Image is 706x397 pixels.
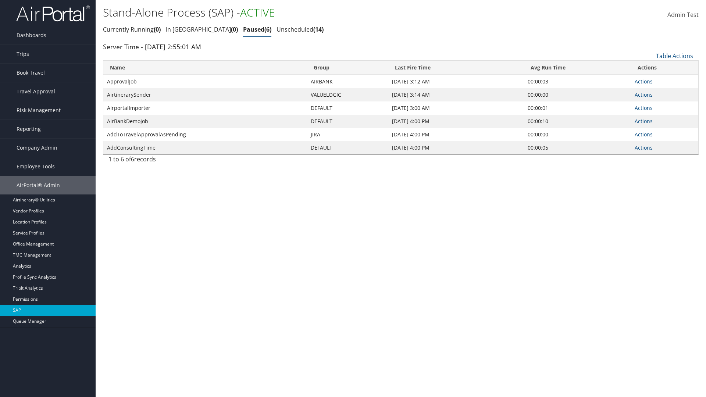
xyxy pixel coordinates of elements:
[388,141,524,154] td: [DATE] 4:00 PM
[17,82,55,101] span: Travel Approval
[307,61,388,75] th: Group: activate to sort column ascending
[307,75,388,88] td: AIRBANK
[388,115,524,128] td: [DATE] 4:00 PM
[388,61,524,75] th: Last Fire Time: activate to sort column ascending
[307,115,388,128] td: DEFAULT
[635,104,653,111] a: Actions
[17,157,55,176] span: Employee Tools
[524,128,631,141] td: 00:00:00
[635,118,653,125] a: Actions
[17,64,45,82] span: Book Travel
[103,88,307,101] td: AirtinerarySender
[264,25,271,33] span: 6
[307,101,388,115] td: DEFAULT
[231,25,238,33] span: 0
[277,25,324,33] a: Unscheduled14
[388,75,524,88] td: [DATE] 3:12 AM
[103,115,307,128] td: AirBankDemoJob
[388,128,524,141] td: [DATE] 4:00 PM
[307,141,388,154] td: DEFAULT
[388,88,524,101] td: [DATE] 3:14 AM
[667,11,699,19] span: Admin Test
[635,91,653,98] a: Actions
[635,131,653,138] a: Actions
[103,25,161,33] a: Currently Running0
[524,88,631,101] td: 00:00:00
[103,128,307,141] td: AddToTravelApprovalAsPending
[17,26,46,44] span: Dashboards
[16,5,90,22] img: airportal-logo.png
[103,75,307,88] td: ApprovalJob
[635,144,653,151] a: Actions
[635,78,653,85] a: Actions
[17,120,41,138] span: Reporting
[307,88,388,101] td: VALUELOGIC
[103,101,307,115] td: AirportalImporter
[103,5,500,20] h1: Stand-Alone Process (SAP) -
[131,155,134,163] span: 6
[524,75,631,88] td: 00:00:03
[103,42,699,51] div: Server Time - [DATE] 2:55:01 AM
[240,5,275,20] span: ACTIVE
[313,25,324,33] span: 14
[154,25,161,33] span: 0
[103,141,307,154] td: AddConsultingTime
[524,61,631,75] th: Avg Run Time: activate to sort column ascending
[524,115,631,128] td: 00:00:10
[524,141,631,154] td: 00:00:05
[166,25,238,33] a: In [GEOGRAPHIC_DATA]0
[17,139,57,157] span: Company Admin
[631,61,698,75] th: Actions
[17,101,61,119] span: Risk Management
[243,25,271,33] a: Paused6
[388,101,524,115] td: [DATE] 3:00 AM
[108,155,246,167] div: 1 to 6 of records
[656,52,693,60] a: Table Actions
[524,101,631,115] td: 00:00:01
[307,128,388,141] td: JIRA
[667,4,699,26] a: Admin Test
[17,176,60,194] span: AirPortal® Admin
[103,61,307,75] th: Name: activate to sort column ascending
[17,45,29,63] span: Trips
